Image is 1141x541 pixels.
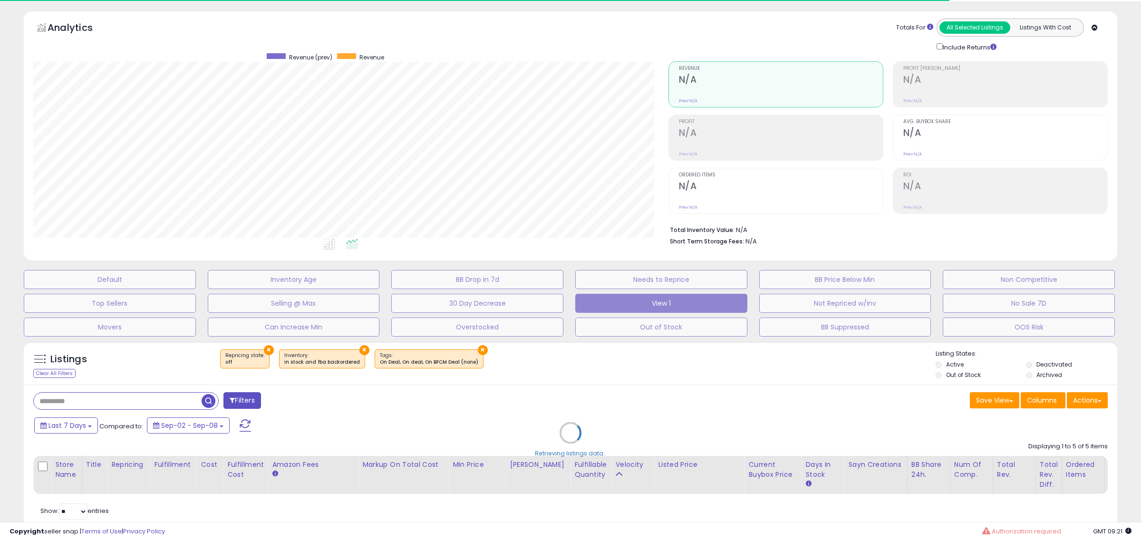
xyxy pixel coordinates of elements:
[679,204,697,210] small: Prev: N/A
[759,270,931,289] button: BB Price Below Min
[943,294,1115,313] button: No Sale 7D
[359,53,384,61] span: Revenue
[24,318,196,337] button: Movers
[903,173,1107,178] span: ROI
[575,318,747,337] button: Out of Stock
[943,318,1115,337] button: OOS Risk
[1010,21,1081,34] button: Listings With Cost
[10,527,165,536] div: seller snap | |
[670,223,1101,235] li: N/A
[10,527,44,536] strong: Copyright
[903,66,1107,71] span: Profit [PERSON_NAME]
[24,294,196,313] button: Top Sellers
[939,21,1010,34] button: All Selected Listings
[903,98,922,104] small: Prev: N/A
[289,53,332,61] span: Revenue (prev)
[929,41,1008,52] div: Include Returns
[208,270,380,289] button: Inventory Age
[903,204,922,210] small: Prev: N/A
[48,21,111,37] h5: Analytics
[535,449,606,458] div: Retrieving listings data..
[679,173,883,178] span: Ordered Items
[903,74,1107,87] h2: N/A
[896,23,933,32] div: Totals For
[24,270,196,289] button: Default
[670,226,735,234] b: Total Inventory Value:
[679,127,883,140] h2: N/A
[575,270,747,289] button: Needs to Reprice
[903,151,922,157] small: Prev: N/A
[391,270,563,289] button: BB Drop in 7d
[903,127,1107,140] h2: N/A
[208,294,380,313] button: Selling @ Max
[943,270,1115,289] button: Non Competitive
[670,237,744,245] b: Short Term Storage Fees:
[745,237,757,246] span: N/A
[679,119,883,125] span: Profit
[391,318,563,337] button: Overstocked
[391,294,563,313] button: 30 Day Decrease
[759,318,931,337] button: BB Suppressed
[903,119,1107,125] span: Avg. Buybox Share
[679,181,883,193] h2: N/A
[759,294,931,313] button: Not Repriced w/Inv
[679,66,883,71] span: Revenue
[679,98,697,104] small: Prev: N/A
[679,74,883,87] h2: N/A
[208,318,380,337] button: Can Increase Min
[679,151,697,157] small: Prev: N/A
[575,294,747,313] button: View 1
[903,181,1107,193] h2: N/A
